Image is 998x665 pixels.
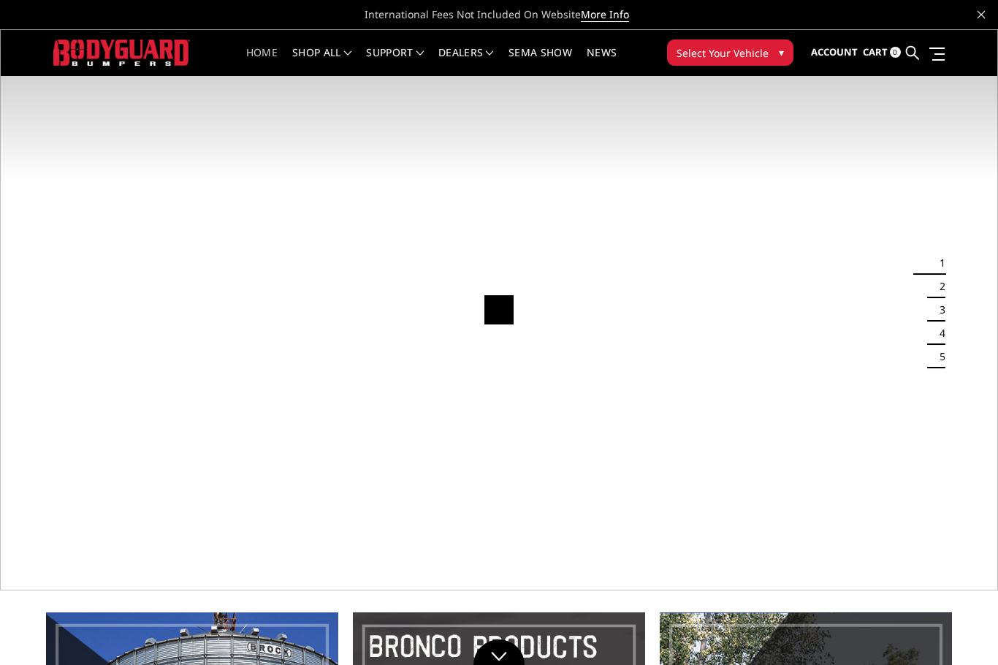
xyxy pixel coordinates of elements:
button: 5 of 5 [931,345,945,368]
button: 4 of 5 [931,322,945,345]
span: Select Your Vehicle [677,45,769,61]
button: 3 of 5 [931,298,945,322]
span: Cart [863,45,888,58]
span: Account [811,45,858,58]
a: SEMA Show [508,47,572,76]
a: News [587,47,617,76]
a: shop all [292,47,351,76]
a: Home [246,47,278,76]
a: More Info [581,7,629,22]
button: Select Your Vehicle [667,39,793,66]
span: 0 [890,47,901,58]
button: 2 of 5 [931,275,945,298]
a: Account [811,33,858,72]
a: Support [366,47,424,76]
span: ▾ [779,45,784,60]
img: BODYGUARD BUMPERS [53,39,190,66]
a: Cart 0 [863,33,901,72]
button: 1 of 5 [931,251,945,275]
a: Dealers [438,47,494,76]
